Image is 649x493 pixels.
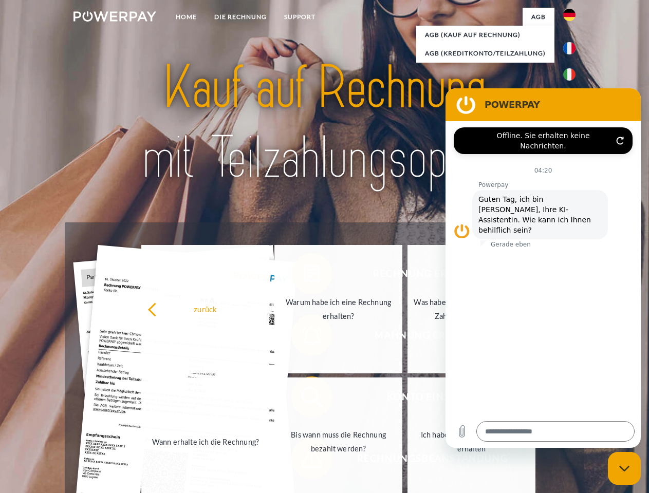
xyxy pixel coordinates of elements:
div: Wann erhalte ich die Rechnung? [147,434,263,448]
a: AGB (Kreditkonto/Teilzahlung) [416,44,554,63]
a: DIE RECHNUNG [206,8,275,26]
img: it [563,68,576,81]
div: Bis wann muss die Rechnung bezahlt werden? [281,428,396,456]
iframe: Messaging-Fenster [446,88,641,448]
iframe: Schaltfläche zum Öffnen des Messaging-Fensters; Konversation läuft [608,452,641,485]
a: Was habe ich noch offen, ist meine Zahlung eingegangen? [407,245,535,373]
a: AGB (Kauf auf Rechnung) [416,26,554,44]
div: Ich habe nur eine Teillieferung erhalten [414,428,529,456]
div: Was habe ich noch offen, ist meine Zahlung eingegangen? [414,295,529,323]
div: zurück [147,302,263,316]
a: agb [523,8,554,26]
img: fr [563,42,576,54]
div: Warum habe ich eine Rechnung erhalten? [281,295,396,323]
img: logo-powerpay-white.svg [73,11,156,22]
a: SUPPORT [275,8,324,26]
img: de [563,9,576,21]
a: Home [167,8,206,26]
img: title-powerpay_de.svg [98,49,551,197]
